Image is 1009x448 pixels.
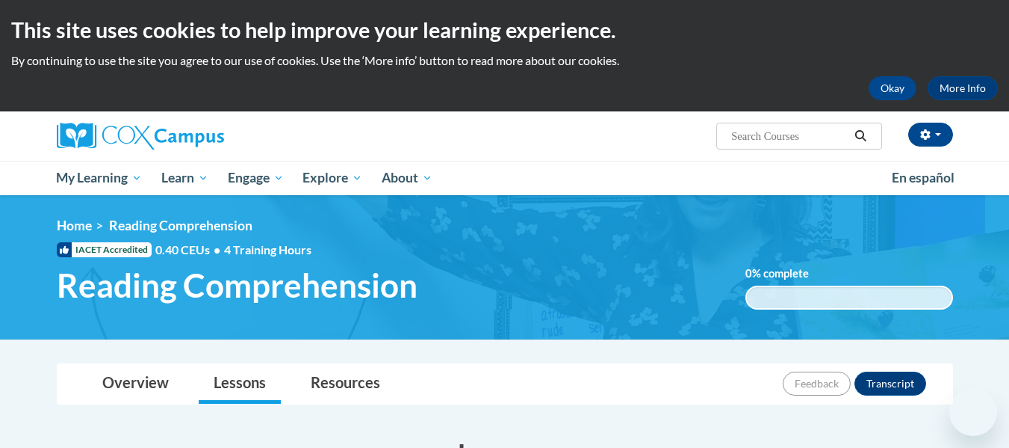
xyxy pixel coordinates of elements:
a: Explore [293,161,372,195]
a: My Learning [47,161,152,195]
span: Learn [161,169,208,187]
button: Okay [869,76,916,100]
input: Search Courses [730,127,849,145]
a: Learn [152,161,218,195]
span: IACET Accredited [57,242,152,257]
span: • [214,242,220,257]
span: Engage [228,169,284,187]
button: Account Settings [908,123,953,147]
span: Reading Comprehension [109,218,252,233]
span: En español [892,170,954,185]
span: My Learning [56,169,142,187]
span: About [382,169,432,187]
div: Main menu [34,161,975,195]
span: 4 Training Hours [224,242,311,257]
iframe: Button to launch messaging window [949,388,997,436]
label: % complete [745,266,831,282]
a: Home [57,218,92,233]
a: En español [882,162,964,194]
span: Reading Comprehension [57,266,417,305]
span: Explore [302,169,362,187]
a: Lessons [199,364,281,404]
img: Cox Campus [57,123,224,150]
button: Feedback [783,372,851,396]
a: More Info [928,76,998,100]
span: 0.40 CEUs [155,242,224,258]
a: Resources [296,364,395,404]
button: Transcript [854,372,926,396]
a: About [372,161,442,195]
button: Search [849,127,872,145]
h2: This site uses cookies to help improve your learning experience. [11,15,998,45]
a: Overview [87,364,184,404]
span: 0 [745,267,752,280]
a: Engage [218,161,294,195]
p: By continuing to use the site you agree to our use of cookies. Use the ‘More info’ button to read... [11,52,998,69]
a: Cox Campus [57,123,341,150]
